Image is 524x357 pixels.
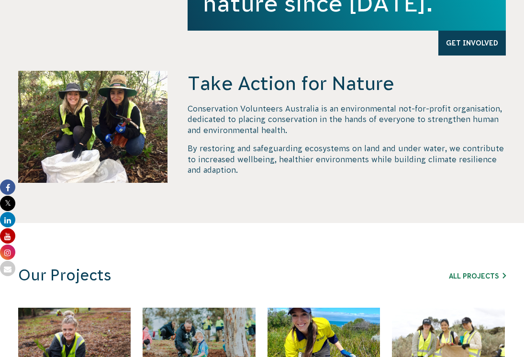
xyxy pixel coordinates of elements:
[438,31,506,56] a: Get Involved
[188,143,506,175] p: By restoring and safeguarding ecosystems on land and under water, we contribute to increased well...
[18,266,379,285] h3: Our Projects
[188,103,506,135] p: Conservation Volunteers Australia is an environmental not-for-profit organisation, dedicated to p...
[188,71,506,96] h4: Take Action for Nature
[449,272,506,280] a: All Projects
